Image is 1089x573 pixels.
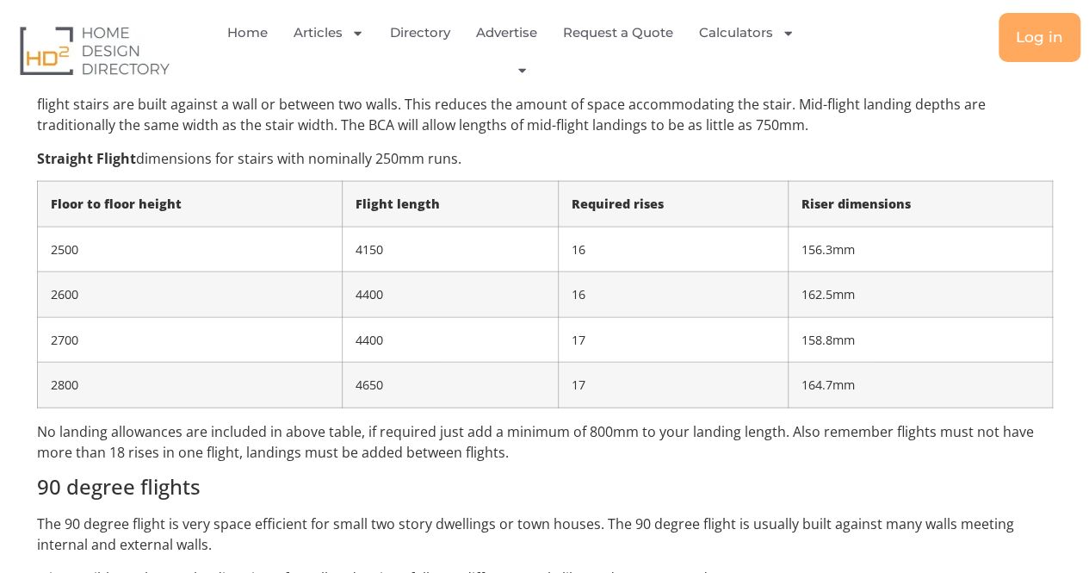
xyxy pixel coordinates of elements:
[572,196,664,212] strong: Required rises
[558,272,789,318] td: 16
[563,13,673,53] a: Request a Quote
[223,13,813,88] nav: Menu
[999,13,1080,62] a: Log in
[801,196,911,212] strong: Riser dimensions
[699,13,795,53] a: Calculators
[343,272,558,318] td: 4400
[789,317,1052,363] td: 158.8mm
[558,317,789,363] td: 17
[37,272,343,318] td: 2600
[37,73,1053,135] p: The simplest form of stairs is the straight flight. These are generally built with or without lan...
[789,227,1052,272] td: 156.3mm
[476,13,537,53] a: Advertise
[390,13,450,53] a: Directory
[37,514,1053,555] p: The 90 degree flight is very space efficient for small two story dwellings or town houses. The 90...
[789,272,1052,318] td: 162.5mm
[37,363,343,408] td: 2800
[227,13,268,53] a: Home
[343,363,558,408] td: 4650
[558,227,789,272] td: 16
[37,227,343,272] td: 2500
[789,363,1052,408] td: 164.7mm
[37,149,136,168] strong: Straight Flight
[356,196,440,212] strong: Flight length
[37,317,343,363] td: 2700
[37,421,1053,463] p: No landing allowances are included in above table, if required just add a minimum of 800mm to you...
[37,148,1053,169] p: dimensions for stairs with nominally 250mm runs.
[37,475,1053,500] h4: 90 degree flights
[294,13,364,53] a: Articles
[343,317,558,363] td: 4400
[51,196,182,212] strong: Floor to floor height
[1016,30,1063,45] span: Log in
[558,363,789,408] td: 17
[343,227,558,272] td: 4150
